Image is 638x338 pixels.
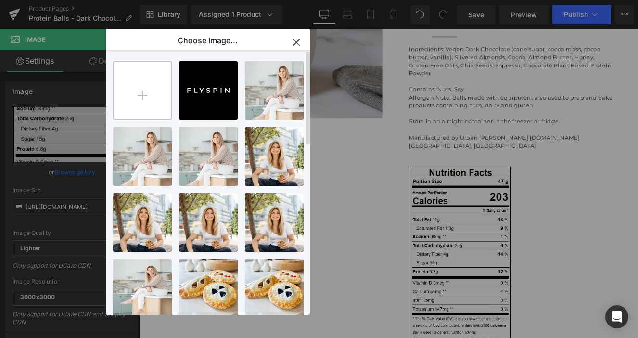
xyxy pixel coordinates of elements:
strong: Allergen Note: Balls made with equipment also used to prep and bake products containing nuts, dai... [315,76,553,93]
strong: Store in an airtight container in the freezer or fridge. [315,104,491,112]
strong: Contains: Nuts, Soy [315,66,380,74]
strong: Ingredients: Vegan Dark Chocolate (cane sugar, cocoa mass, cocoa butter, vanilla), Slivered Almon... [315,20,551,56]
p: Choose Image... [178,36,238,45]
div: Open Intercom Messenger [605,305,628,328]
strong: Manufactured by Urban [PERSON_NAME] [DOMAIN_NAME] [GEOGRAPHIC_DATA], [GEOGRAPHIC_DATA] [315,123,514,140]
img: Dark Chocolate Mocha Protein Balls - GF|DF [13,113,65,165]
